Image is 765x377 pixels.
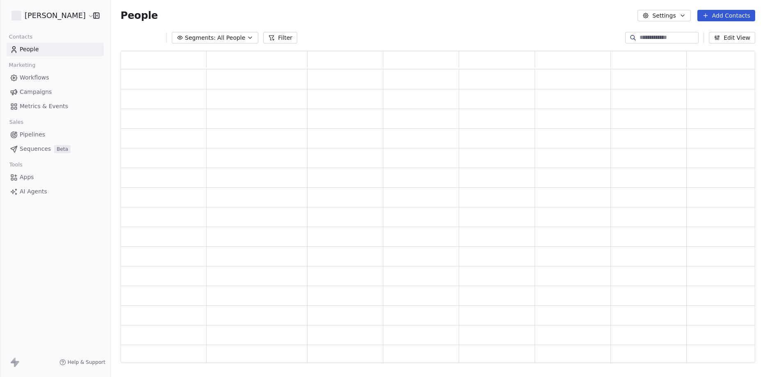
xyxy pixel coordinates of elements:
span: Workflows [20,73,49,82]
span: Pipelines [20,130,45,139]
button: Settings [637,10,690,21]
a: Apps [7,170,104,184]
span: AI Agents [20,187,47,196]
span: All People [217,34,245,42]
a: Workflows [7,71,104,84]
button: Add Contacts [697,10,755,21]
span: [PERSON_NAME] [25,10,86,21]
a: People [7,43,104,56]
span: Segments: [185,34,216,42]
span: Marketing [5,59,39,71]
span: Metrics & Events [20,102,68,111]
button: Filter [263,32,297,43]
a: AI Agents [7,185,104,198]
span: Tools [6,159,26,171]
a: Help & Support [59,359,105,366]
span: Sequences [20,145,51,153]
a: SequencesBeta [7,142,104,156]
span: People [20,45,39,54]
span: Campaigns [20,88,52,96]
span: Apps [20,173,34,182]
span: Beta [54,145,71,153]
a: Campaigns [7,85,104,99]
button: Edit View [709,32,755,43]
span: Help & Support [68,359,105,366]
a: Metrics & Events [7,100,104,113]
span: Sales [6,116,27,128]
div: grid [121,69,763,363]
a: Pipelines [7,128,104,141]
button: [PERSON_NAME] [10,9,87,23]
span: People [121,9,158,22]
span: Contacts [5,31,36,43]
